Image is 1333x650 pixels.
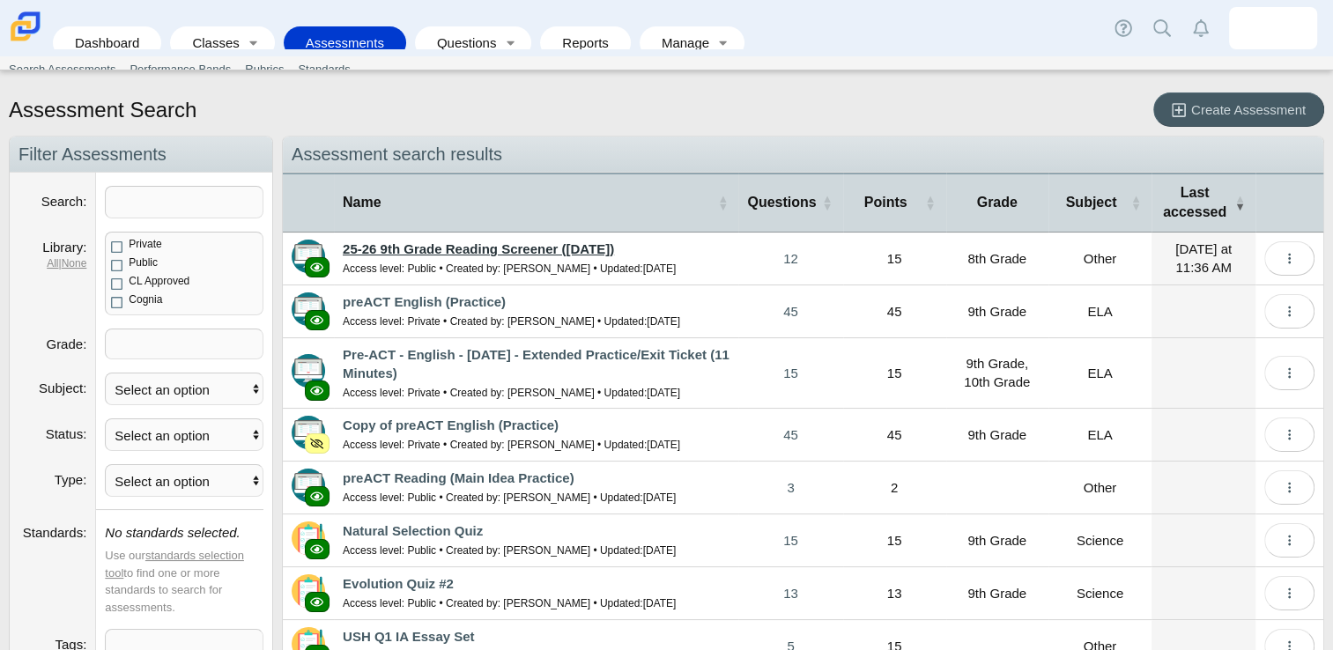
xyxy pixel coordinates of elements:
[39,380,86,395] label: Subject
[946,567,1048,620] td: 9th Grade
[424,26,498,59] a: Questions
[343,387,680,399] small: Access level: Private • Created by: [PERSON_NAME] • Updated:
[129,256,158,269] span: Public
[19,256,86,271] dfn: |
[343,195,381,210] span: Name
[62,257,87,270] a: None
[1153,92,1324,127] a: Create Assessment
[343,315,680,328] small: Access level: Private • Created by: [PERSON_NAME] • Updated:
[292,240,325,273] img: type-advanced.svg
[105,525,240,540] i: No standards selected.
[647,315,680,328] time: Apr 8, 2024 at 3:03 PM
[843,514,946,567] td: 15
[7,8,44,45] img: Carmen School of Science & Technology
[1264,241,1314,276] button: More options
[129,293,162,306] span: Cognia
[549,26,622,59] a: Reports
[1264,294,1314,329] button: More options
[283,137,1323,173] h2: Assessment search results
[738,233,842,284] a: 12
[1234,174,1245,232] span: Last accessed : Activate to remove sorting
[946,233,1048,285] td: 8th Grade
[1048,514,1152,567] td: Science
[946,338,1048,409] td: 9th Grade, 10th Grade
[946,285,1048,338] td: 9th Grade
[843,462,946,514] td: 2
[925,174,936,232] span: Points : Activate to sort
[1264,576,1314,610] button: More options
[843,567,946,620] td: 13
[977,195,1018,210] span: Grade
[738,409,842,461] a: 45
[105,547,263,616] div: Use our to find one or more standards to search for assessments.
[47,257,58,270] a: All
[238,56,291,83] a: Rubrics
[1259,14,1287,42] img: emily.thomas.CoYEw4
[292,416,325,449] img: type-advanced.svg
[292,292,325,326] img: type-advanced.svg
[292,574,325,608] img: type-scannable.svg
[1264,417,1314,452] button: More options
[1181,9,1220,48] a: Alerts
[1048,462,1152,514] td: Other
[343,417,559,432] a: Copy of preACT English (Practice)
[1264,470,1314,505] button: More options
[343,629,475,644] a: USH Q1 IA Essay Set
[1264,523,1314,558] button: More options
[643,262,677,275] time: Jun 17, 2025 at 4:25 PM
[23,525,87,540] label: Standards
[2,56,122,83] a: Search Assessments
[1048,233,1152,285] td: Other
[41,194,87,209] label: Search
[343,262,676,275] small: Access level: Public • Created by: [PERSON_NAME] • Updated:
[129,238,161,250] span: Private
[9,95,196,125] h1: Assessment Search
[711,26,736,59] a: Toggle expanded
[343,347,729,380] a: Pre-ACT - English - [DATE] - Extended Practice/Exit Ticket (11 Minutes)
[55,472,87,487] label: Type
[343,544,676,557] small: Access level: Public • Created by: [PERSON_NAME] • Updated:
[46,426,87,441] label: Status
[179,26,241,59] a: Classes
[843,233,946,285] td: 15
[105,329,263,359] tags: ​
[643,544,677,557] time: Apr 30, 2024 at 10:30 AM
[747,195,816,210] span: Questions
[1130,174,1141,232] span: Subject : Activate to sort
[647,387,680,399] time: Dec 18, 2024 at 9:34 AM
[738,462,842,513] a: 3
[1191,102,1306,117] span: Create Assessment
[343,491,676,504] small: Access level: Public • Created by: [PERSON_NAME] • Updated:
[105,549,244,580] a: standards selection tool
[343,241,614,256] a: 25-26 9th Grade Reading Screener ([DATE])
[291,56,357,83] a: Standards
[343,523,483,538] a: Natural Selection Quiz
[62,26,152,59] a: Dashboard
[292,354,325,388] img: type-advanced.svg
[1048,567,1152,620] td: Science
[1066,195,1117,210] span: Subject
[738,285,842,337] a: 45
[647,439,680,451] time: Apr 8, 2024 at 3:31 PM
[343,439,680,451] small: Access level: Private • Created by: [PERSON_NAME] • Updated:
[241,26,266,59] a: Toggle expanded
[864,195,907,210] span: Points
[7,33,44,48] a: Carmen School of Science & Technology
[343,294,506,309] a: preACT English (Practice)
[42,240,86,255] label: Library
[293,26,397,59] a: Assessments
[1163,185,1226,219] span: Last accessed
[292,469,325,502] img: type-advanced.svg
[643,597,677,609] time: May 13, 2024 at 1:43 PM
[10,137,272,173] h2: Filter Assessments
[738,338,842,408] a: 15
[822,174,833,232] span: Questions : Activate to sort
[843,409,946,462] td: 45
[129,275,189,287] span: CL Approved
[1048,285,1152,338] td: ELA
[292,521,325,555] img: type-scannable.svg
[1048,409,1152,462] td: ELA
[717,174,728,232] span: Name : Activate to sort
[738,567,842,619] a: 13
[843,285,946,338] td: 45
